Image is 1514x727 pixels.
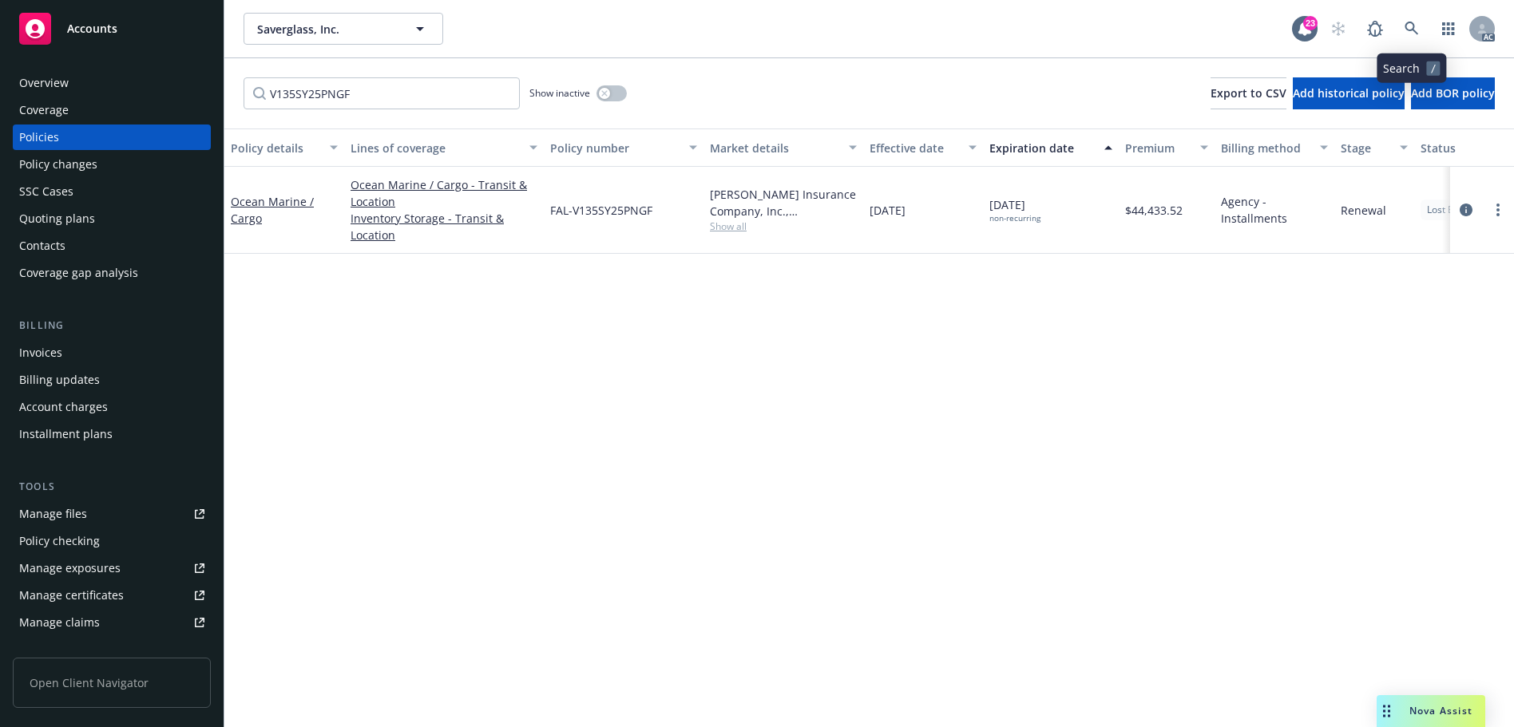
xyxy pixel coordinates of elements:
div: Manage BORs [19,637,94,662]
div: SSC Cases [19,179,73,204]
div: Coverage gap analysis [19,260,138,286]
button: Add BOR policy [1411,77,1495,109]
a: Manage claims [13,610,211,635]
span: Show all [710,219,857,233]
button: Policy details [224,128,344,167]
button: Policy number [544,128,703,167]
div: non-recurring [989,213,1040,223]
div: Contacts [19,233,65,259]
a: Account charges [13,394,211,420]
div: Manage certificates [19,583,124,608]
div: Tools [13,479,211,495]
a: Policy changes [13,152,211,177]
button: Nova Assist [1377,695,1485,727]
span: Open Client Navigator [13,658,211,708]
a: Quoting plans [13,206,211,231]
div: Expiration date [989,140,1095,156]
div: Quoting plans [19,206,95,231]
div: Stage [1341,140,1390,156]
button: Market details [703,128,863,167]
div: Billing [13,318,211,334]
div: Market details [710,140,839,156]
span: Show inactive [529,86,590,100]
span: [DATE] [989,196,1040,223]
a: Coverage gap analysis [13,260,211,286]
div: Invoices [19,340,62,365]
input: Filter by keyword... [244,77,520,109]
div: [PERSON_NAME] Insurance Company, Inc., [PERSON_NAME] Group, [PERSON_NAME] Cargo [710,186,857,219]
a: more [1488,200,1508,219]
button: Stage [1334,128,1414,167]
span: Renewal [1341,202,1386,219]
a: Invoices [13,340,211,365]
a: Manage BORs [13,637,211,662]
div: Policy changes [19,152,97,177]
a: Installment plans [13,421,211,447]
a: Contacts [13,233,211,259]
button: Lines of coverage [344,128,544,167]
div: Effective date [870,140,959,156]
div: Manage claims [19,610,100,635]
button: Saverglass, Inc. [244,13,443,45]
div: Policies [19,124,59,150]
div: Billing updates [19,367,100,393]
span: Nova Assist [1409,704,1472,717]
a: Ocean Marine / Cargo - Transit & Location [351,176,537,210]
div: Policy number [550,140,680,156]
a: SSC Cases [13,179,211,204]
button: Billing method [1215,128,1334,167]
div: Account charges [19,394,108,420]
button: Export to CSV [1211,77,1286,109]
div: Coverage [19,97,69,123]
button: Premium [1119,128,1215,167]
button: Add historical policy [1293,77,1405,109]
span: Add historical policy [1293,85,1405,101]
div: Drag to move [1377,695,1397,727]
a: Ocean Marine / Cargo [231,194,314,226]
a: Billing updates [13,367,211,393]
span: [DATE] [870,202,906,219]
a: Start snowing [1322,13,1354,45]
span: Export to CSV [1211,85,1286,101]
div: Premium [1125,140,1191,156]
span: Agency - Installments [1221,193,1328,227]
a: Inventory Storage - Transit & Location [351,210,537,243]
div: Billing method [1221,140,1310,156]
a: Report a Bug [1359,13,1391,45]
span: $44,433.52 [1125,202,1183,219]
span: Saverglass, Inc. [257,21,395,38]
span: Accounts [67,22,117,35]
a: Search [1396,13,1428,45]
div: 23 [1303,16,1318,30]
div: Manage files [19,501,87,527]
a: circleInformation [1457,200,1476,219]
a: Overview [13,70,211,96]
div: Lines of coverage [351,140,520,156]
span: Add BOR policy [1411,85,1495,101]
a: Switch app [1433,13,1464,45]
a: Manage exposures [13,555,211,581]
a: Manage files [13,501,211,527]
div: Policy details [231,140,320,156]
div: Manage exposures [19,555,121,581]
span: Lost BOR [1427,203,1467,217]
a: Coverage [13,97,211,123]
a: Manage certificates [13,583,211,608]
a: Policies [13,124,211,150]
button: Expiration date [983,128,1119,167]
a: Policy checking [13,528,211,554]
div: Overview [19,70,69,96]
span: FAL-V135SY25PNGF [550,202,652,219]
div: Installment plans [19,421,113,447]
div: Policy checking [19,528,100,554]
button: Effective date [863,128,983,167]
a: Accounts [13,6,211,51]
